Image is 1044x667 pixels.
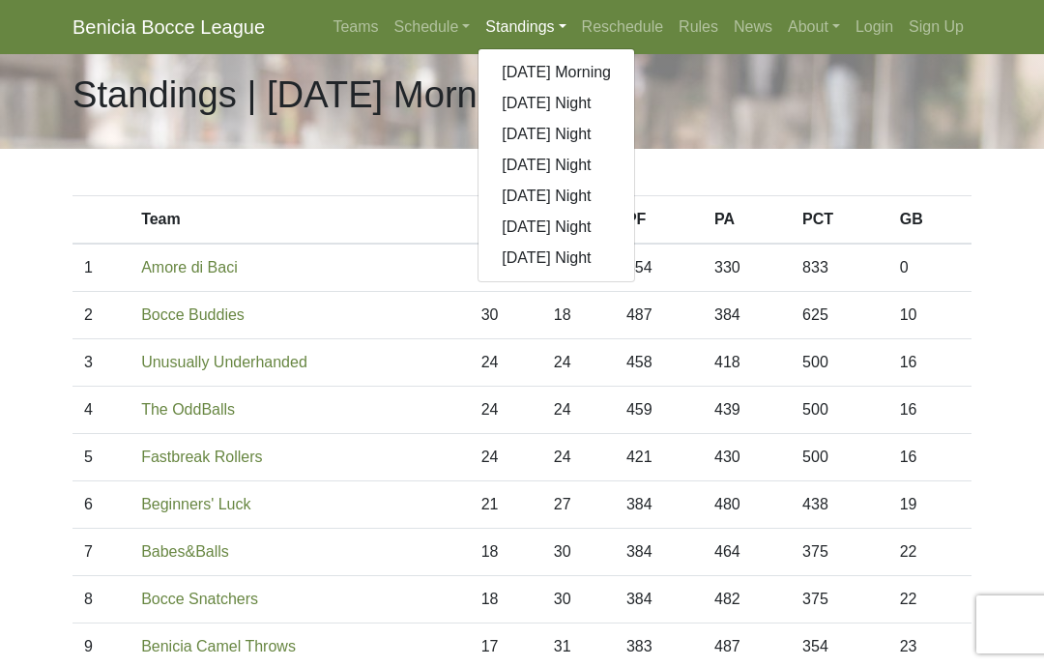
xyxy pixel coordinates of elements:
th: Team [130,196,470,245]
td: 7 [72,529,130,576]
td: 330 [703,244,791,292]
td: 8 [72,576,130,623]
td: 22 [888,576,971,623]
a: [DATE] Night [478,119,634,150]
td: 2 [72,292,130,339]
a: Unusually Underhanded [141,354,307,370]
td: 18 [542,292,615,339]
a: Babes&Balls [141,543,229,560]
td: 30 [542,576,615,623]
td: 554 [615,244,703,292]
td: 0 [888,244,971,292]
td: 24 [542,387,615,434]
td: 16 [888,387,971,434]
a: Benicia Bocce League [72,8,265,46]
td: 430 [703,434,791,481]
td: 480 [703,481,791,529]
td: 375 [791,529,888,576]
td: 24 [470,339,542,387]
td: 500 [791,339,888,387]
th: PF [615,196,703,245]
td: 24 [470,387,542,434]
td: 6 [72,481,130,529]
a: Sign Up [901,8,971,46]
a: Schedule [387,8,478,46]
td: 418 [703,339,791,387]
td: 384 [615,481,703,529]
td: 16 [888,434,971,481]
a: [DATE] Night [478,181,634,212]
td: 27 [542,481,615,529]
td: 384 [703,292,791,339]
td: 30 [542,529,615,576]
a: About [780,8,848,46]
td: 1 [72,244,130,292]
a: [DATE] Night [478,212,634,243]
td: 482 [703,576,791,623]
td: 833 [791,244,888,292]
td: 459 [615,387,703,434]
th: W [470,196,542,245]
td: 458 [615,339,703,387]
a: The OddBalls [141,401,235,418]
a: Bocce Buddies [141,306,245,323]
td: 439 [703,387,791,434]
a: Login [848,8,901,46]
td: 4 [72,387,130,434]
td: 438 [791,481,888,529]
a: News [726,8,780,46]
a: Bocce Snatchers [141,591,258,607]
td: 384 [615,529,703,576]
td: 500 [791,434,888,481]
div: Standings [478,48,635,282]
td: 5 [72,434,130,481]
a: [DATE] Night [478,150,634,181]
a: Amore di Baci [141,259,238,275]
td: 487 [615,292,703,339]
td: 3 [72,339,130,387]
td: 18 [470,529,542,576]
a: Standings [478,8,573,46]
th: PCT [791,196,888,245]
a: Benicia Camel Throws [141,638,296,654]
a: Teams [325,8,386,46]
td: 375 [791,576,888,623]
td: 30 [470,292,542,339]
h1: Standings | [DATE] Morning [72,72,527,117]
td: 18 [470,576,542,623]
td: 24 [470,434,542,481]
td: 10 [888,292,971,339]
a: Fastbreak Rollers [141,449,262,465]
td: 500 [791,387,888,434]
td: 16 [888,339,971,387]
th: GB [888,196,971,245]
td: 21 [470,481,542,529]
a: Rules [671,8,726,46]
td: 22 [888,529,971,576]
a: [DATE] Morning [478,57,634,88]
td: 384 [615,576,703,623]
th: PA [703,196,791,245]
a: Beginners' Luck [141,496,250,512]
a: [DATE] Night [478,243,634,274]
a: Reschedule [574,8,672,46]
td: 625 [791,292,888,339]
td: 19 [888,481,971,529]
td: 421 [615,434,703,481]
td: 24 [542,434,615,481]
td: 40 [470,244,542,292]
a: [DATE] Night [478,88,634,119]
td: 464 [703,529,791,576]
td: 24 [542,339,615,387]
